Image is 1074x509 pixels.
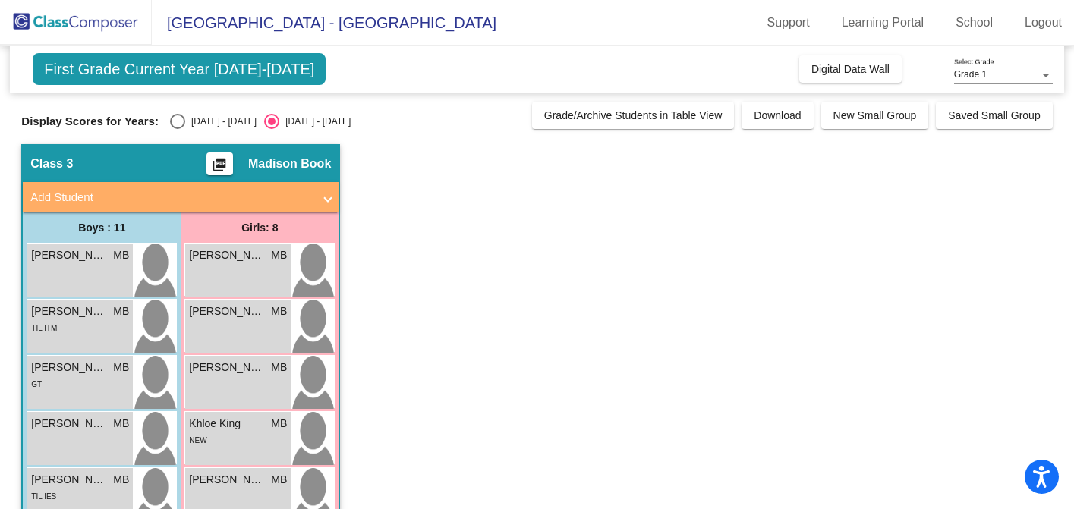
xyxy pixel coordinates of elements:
[31,360,107,375] span: [PERSON_NAME] [PERSON_NAME]
[31,324,57,332] span: TIL ITM
[271,416,287,432] span: MB
[1013,11,1074,35] a: Logout
[279,115,351,128] div: [DATE] - [DATE]
[799,55,902,83] button: Digital Data Wall
[23,212,181,243] div: Boys : 11
[271,472,287,488] span: MB
[31,492,56,501] span: TIL IES
[33,53,326,85] span: First Grade Current Year [DATE]-[DATE]
[189,436,206,445] span: NEW
[21,115,159,128] span: Display Scores for Years:
[532,102,735,129] button: Grade/Archive Students in Table View
[833,109,917,121] span: New Small Group
[31,303,107,319] span: [PERSON_NAME]
[185,115,257,128] div: [DATE] - [DATE]
[754,109,801,121] span: Download
[152,11,496,35] span: [GEOGRAPHIC_DATA] - [GEOGRAPHIC_DATA]
[271,303,287,319] span: MB
[31,247,107,263] span: [PERSON_NAME]
[30,189,313,206] mat-panel-title: Add Student
[31,380,42,388] span: GT
[30,156,73,171] span: Class 3
[206,152,233,175] button: Print Students Details
[948,109,1040,121] span: Saved Small Group
[271,247,287,263] span: MB
[248,156,331,171] span: Madison Book
[113,416,129,432] span: MB
[821,102,929,129] button: New Small Group
[31,416,107,432] span: [PERSON_NAME] [PERSON_NAME]
[170,114,351,129] mat-radio-group: Select an option
[210,157,228,178] mat-icon: picture_as_pdf
[189,303,265,319] span: [PERSON_NAME]
[189,247,265,263] span: [PERSON_NAME]
[113,247,129,263] span: MB
[189,416,265,432] span: Khloe King
[31,472,107,488] span: [PERSON_NAME]
[742,102,813,129] button: Download
[943,11,1005,35] a: School
[189,472,265,488] span: [PERSON_NAME]
[954,69,987,80] span: Grade 1
[936,102,1052,129] button: Saved Small Group
[113,360,129,375] span: MB
[755,11,822,35] a: Support
[113,303,129,319] span: MB
[189,360,265,375] span: [PERSON_NAME]
[181,212,339,243] div: Girls: 8
[113,472,129,488] span: MB
[830,11,937,35] a: Learning Portal
[271,360,287,375] span: MB
[544,109,723,121] span: Grade/Archive Students in Table View
[23,182,339,212] mat-expansion-panel-header: Add Student
[811,63,890,75] span: Digital Data Wall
